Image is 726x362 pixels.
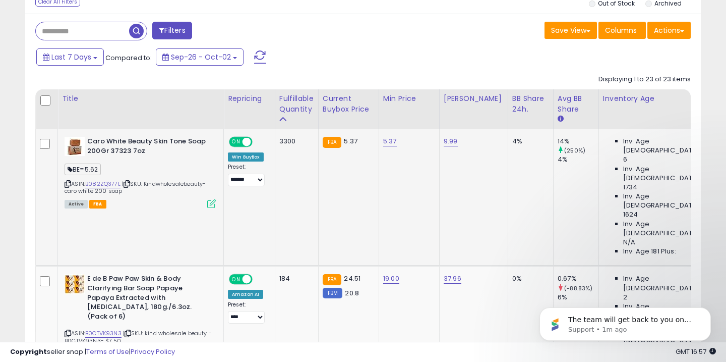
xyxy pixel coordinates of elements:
[228,301,267,324] div: Preset:
[86,347,129,356] a: Terms of Use
[605,25,637,35] span: Columns
[228,290,263,299] div: Amazon AI
[16,287,102,293] div: Support • AI Agent • 1m ago
[564,284,592,292] small: (-88.83%)
[345,288,359,298] span: 20.8
[16,317,24,325] button: Upload attachment
[51,52,91,62] span: Last 7 Days
[8,50,194,223] div: Kong says…
[228,152,264,162] div: Win BuyBox
[598,75,691,84] div: Displaying 1 to 23 of 23 items
[8,223,194,307] div: Support says…
[10,347,175,357] div: seller snap | |
[558,93,594,115] div: Avg BB Share
[558,155,598,164] div: 4%
[89,200,106,209] span: FBA
[156,48,244,66] button: Sep-26 - Oct-02
[230,275,243,284] span: ON
[173,313,189,329] button: Send a message…
[62,93,219,104] div: Title
[524,286,726,357] iframe: Intercom notifications message
[44,189,186,209] div: Which datapoint shows the current buy box price of my listing?
[512,274,546,283] div: 0%
[623,137,715,155] span: Inv. Age [DEMOGRAPHIC_DATA]:
[228,164,267,186] div: Preset:
[279,93,314,115] div: Fulfillable Quantity
[512,137,546,146] div: 4%
[251,138,267,146] span: OFF
[16,229,157,279] div: The team will get back to you on this. Our usual reply time is a few minutes. You'll get replies ...
[32,317,40,325] button: Emoji picker
[623,155,627,164] span: 6
[10,347,47,356] strong: Copyright
[152,22,192,39] button: Filters
[57,6,73,22] img: Profile image for Mel
[444,274,461,284] a: 37.96
[87,274,210,324] b: E de B Paw Paw Skin & Body Clarifying Bar Soap Papaye Papaya Extracted with [MEDICAL_DATA], 180g....
[623,183,638,192] span: 1734
[65,274,85,294] img: 51WBX2N+ugL._SL40_.jpg
[177,4,195,22] div: Close
[323,137,341,148] small: FBA
[323,288,342,298] small: FBM
[279,137,311,146] div: 3300
[44,29,168,78] span: The team will get back to you on this. Our usual reply time is a few minutes. You'll get replies ...
[444,136,458,146] a: 9.99
[623,247,676,256] span: Inv. Age 181 Plus:
[323,274,341,285] small: FBA
[344,136,357,146] span: 5.37
[158,4,177,23] button: Home
[85,180,120,188] a: B082ZQ377L
[603,93,719,104] div: Inventory Age
[623,192,715,210] span: Inv. Age [DEMOGRAPHIC_DATA]:
[558,137,598,146] div: 14%
[9,296,193,313] textarea: Message…
[36,48,104,66] button: Last 7 Days
[251,275,267,284] span: OFF
[65,200,88,209] span: All listings currently available for purchase on Amazon
[323,93,375,115] div: Current Buybox Price
[64,317,72,325] button: Start recording
[383,136,397,146] a: 5.37
[29,6,45,22] img: Profile image for Adam
[44,39,174,48] p: Message from Support, sent 1m ago
[623,274,715,292] span: Inv. Age [DEMOGRAPHIC_DATA]:
[7,4,26,23] button: go back
[564,146,585,154] small: (250%)
[48,317,56,325] button: Gif picker
[171,52,231,62] span: Sep-26 - Oct-02
[623,238,635,247] span: N/A
[105,53,152,63] span: Compared to:
[65,329,212,344] span: | SKU: kind wholesale beauty -B0CTVK93N3- $7.50
[383,274,399,284] a: 19.00
[623,165,715,183] span: Inv. Age [DEMOGRAPHIC_DATA]:
[65,137,216,207] div: ASIN:
[36,50,194,215] div: Which datapoint shows the current buy box price of my listing?
[65,180,206,195] span: | SKU: Kindwholesalebeauty-caro white 200 soap
[623,220,715,238] span: Inv. Age [DEMOGRAPHIC_DATA]-180:
[228,93,271,104] div: Repricing
[558,115,564,124] small: Avg BB Share.
[598,22,646,39] button: Columns
[444,93,504,104] div: [PERSON_NAME]
[558,274,598,283] div: 0.67%
[623,210,638,219] span: 1624
[85,329,122,338] a: B0CTVK93N3
[512,93,549,115] div: BB Share 24h.
[65,164,101,175] span: BE=5.62
[279,274,311,283] div: 184
[16,260,95,278] b: [EMAIL_ADDRESS][DOMAIN_NAME]
[87,137,210,158] b: Caro White Beauty Skin Tone Soap 200Gr 37323 7oz
[383,93,435,104] div: Min Price
[85,13,132,23] p: A few minutes
[344,274,360,283] span: 24.51
[43,6,59,22] img: Profile image for PJ
[230,138,243,146] span: ON
[77,5,123,13] h1: Seller Snap
[131,347,175,356] a: Privacy Policy
[544,22,597,39] button: Save View
[65,137,85,156] img: 41iifNkd4pL._SL40_.jpg
[8,223,165,285] div: The team will get back to you on this. Our usual reply time is a few minutes.You'll get replies h...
